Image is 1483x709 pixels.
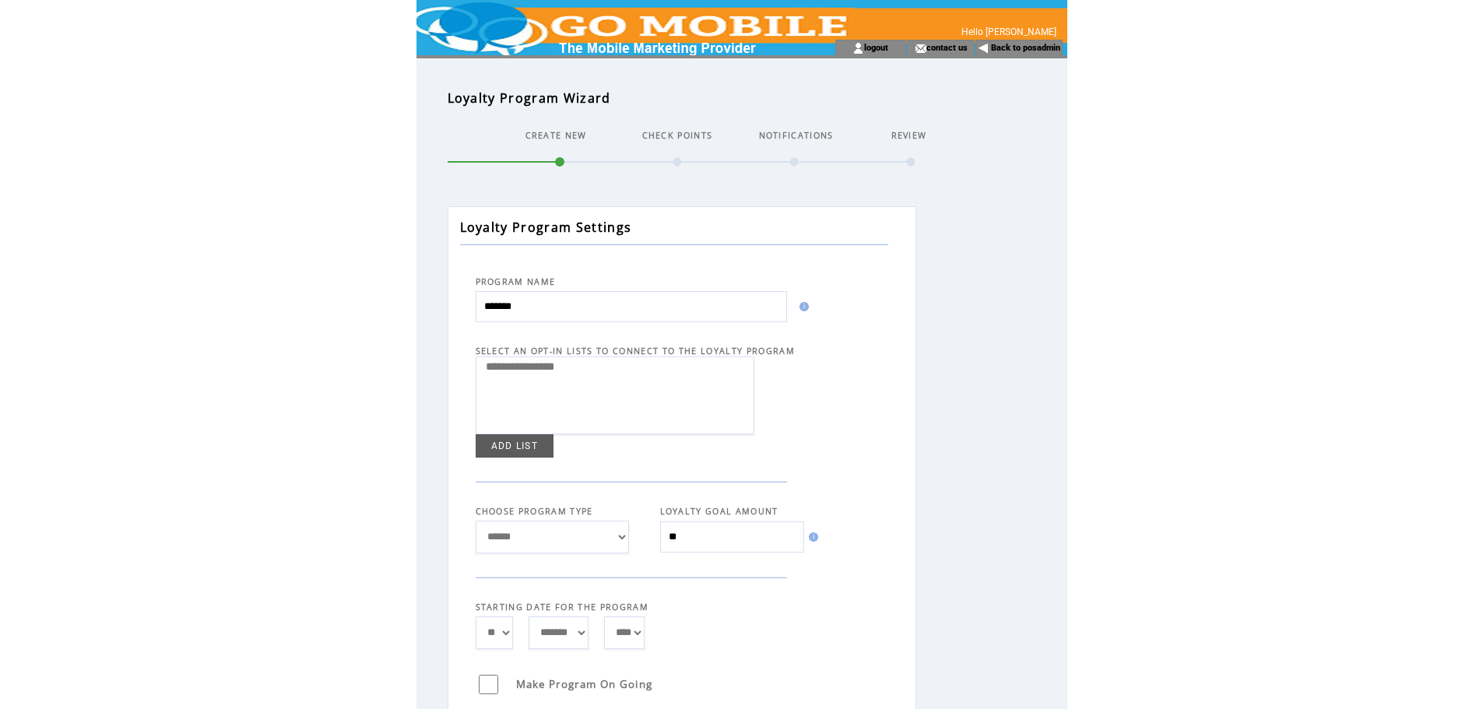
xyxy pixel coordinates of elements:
img: account_icon.gif [852,42,864,54]
img: backArrow.gif [978,42,989,54]
a: CREATE NEW [525,130,587,141]
a: logout [864,42,888,52]
span: Loyalty Program Settings [460,219,632,236]
img: contact_us_icon.gif [915,42,926,54]
span: NOTIFICATIONS [759,130,834,141]
a: contact us [926,42,968,52]
span: SELECT AN OPT-IN LISTS TO CONNECT TO THE LOYALTY PROGRAM [476,346,796,356]
a: ADD LIST [476,434,554,458]
span: Hello [PERSON_NAME] [961,26,1056,37]
img: help.gif [795,302,809,311]
span: Make Program On Going [516,677,653,691]
span: REVIEW [891,130,927,141]
span: LOYALTY GOAL AMOUNT [660,506,778,517]
img: help.gif [804,532,818,542]
span: STARTING DATE FOR THE PROGRAM [476,602,649,612]
span: Loyalty Program Wizard [448,90,611,107]
span: CHOOSE PROGRAM TYPE [476,506,593,517]
span: PROGRAM NAME [476,276,556,287]
a: Back to posadmin [991,43,1060,53]
span: CHECK POINTS [642,130,713,141]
